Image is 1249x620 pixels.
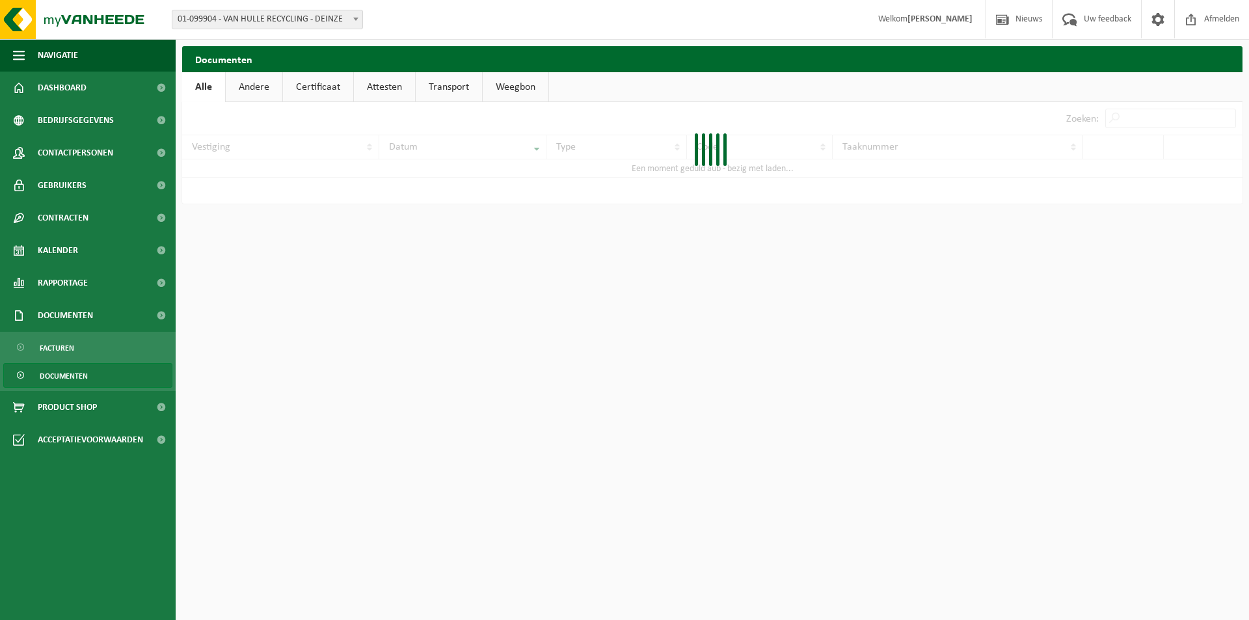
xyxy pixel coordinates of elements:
[172,10,362,29] span: 01-099904 - VAN HULLE RECYCLING - DEINZE
[354,72,415,102] a: Attesten
[226,72,282,102] a: Andere
[172,10,363,29] span: 01-099904 - VAN HULLE RECYCLING - DEINZE
[38,137,113,169] span: Contactpersonen
[38,299,93,332] span: Documenten
[38,104,114,137] span: Bedrijfsgegevens
[38,169,87,202] span: Gebruikers
[38,391,97,424] span: Product Shop
[38,72,87,104] span: Dashboard
[38,234,78,267] span: Kalender
[416,72,482,102] a: Transport
[907,14,973,24] strong: [PERSON_NAME]
[283,72,353,102] a: Certificaat
[40,364,88,388] span: Documenten
[38,267,88,299] span: Rapportage
[3,363,172,388] a: Documenten
[38,424,143,456] span: Acceptatievoorwaarden
[483,72,548,102] a: Weegbon
[38,202,88,234] span: Contracten
[40,336,74,360] span: Facturen
[3,335,172,360] a: Facturen
[38,39,78,72] span: Navigatie
[182,72,225,102] a: Alle
[182,46,1242,72] h2: Documenten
